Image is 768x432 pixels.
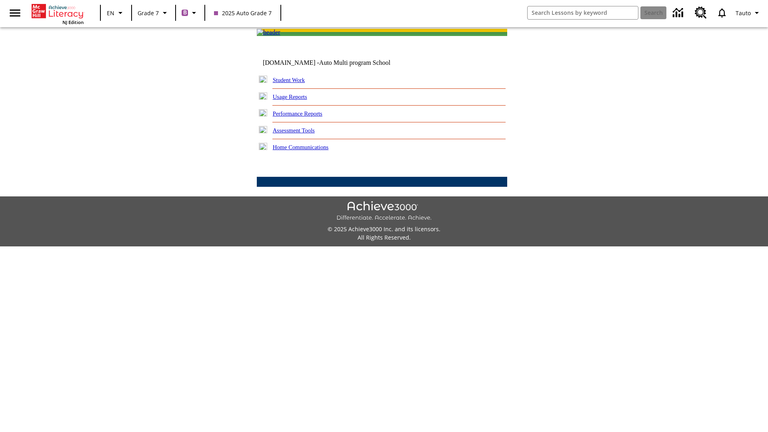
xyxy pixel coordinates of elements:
a: Assessment Tools [273,127,315,134]
input: search field [528,6,638,19]
img: plus.gif [259,109,267,116]
a: Usage Reports [273,94,307,100]
img: plus.gif [259,76,267,83]
span: EN [107,9,114,17]
button: Open side menu [3,1,27,25]
a: Resource Center, Will open in new tab [690,2,712,24]
img: header [257,29,280,36]
button: Grade: Grade 7, Select a grade [134,6,173,20]
button: Boost Class color is purple. Change class color [178,6,202,20]
span: 2025 Auto Grade 7 [214,9,272,17]
a: Student Work [273,77,305,83]
img: plus.gif [259,92,267,100]
button: Language: EN, Select a language [103,6,129,20]
a: Home Communications [273,144,329,150]
button: Profile/Settings [732,6,765,20]
img: plus.gif [259,126,267,133]
img: Achieve3000 Differentiate Accelerate Achieve [336,201,432,222]
a: Performance Reports [273,110,322,117]
span: Grade 7 [138,9,159,17]
span: Tauto [736,9,751,17]
img: plus.gif [259,143,267,150]
nobr: Auto Multi program School [319,59,390,66]
span: NJ Edition [62,19,84,25]
div: Home [32,2,84,25]
a: Data Center [668,2,690,24]
span: B [183,8,187,18]
a: Notifications [712,2,732,23]
td: [DOMAIN_NAME] - [263,59,410,66]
